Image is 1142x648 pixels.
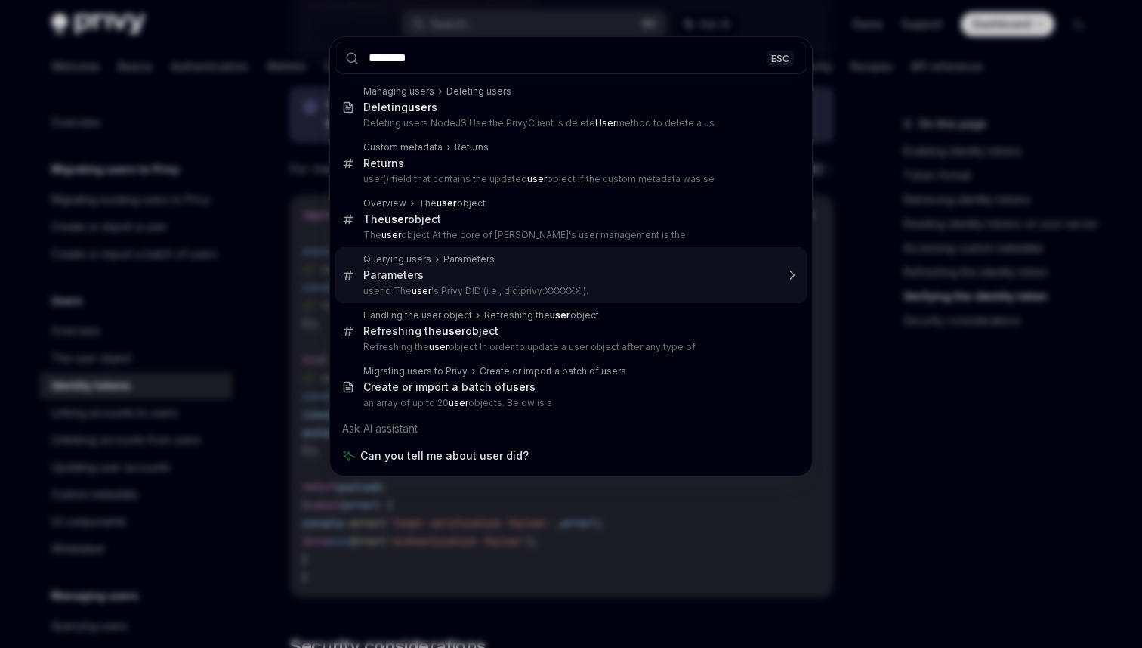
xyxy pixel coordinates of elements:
[363,365,468,377] div: Migrating users to Privy
[595,117,616,129] b: User
[363,229,776,241] p: The object At the core of [PERSON_NAME]'s user management is the
[363,253,431,265] div: Querying users
[384,212,408,225] b: user
[480,365,626,377] div: Create or import a batch of users
[767,50,794,66] div: ESC
[335,415,807,442] div: Ask AI assistant
[412,285,431,296] b: user
[363,101,437,114] div: Deleting s
[363,117,776,129] p: Deleting users NodeJS Use the PrivyClient 's delete method to delete a us
[363,397,776,409] p: an array of up to 20 objects. Below is a
[442,324,465,337] b: user
[363,157,404,170] div: Returns
[449,397,468,408] b: user
[408,101,431,113] b: user
[484,309,599,321] div: Refreshing the object
[429,341,449,352] b: user
[506,380,529,393] b: user
[443,253,495,265] div: Parameters
[527,173,547,184] b: user
[360,448,529,464] span: Can you tell me about user did?
[363,324,498,338] div: Refreshing the object
[363,268,424,282] div: Parameters
[418,197,486,209] div: The object
[455,141,489,153] div: Returns
[363,85,434,98] div: Managing users
[363,380,536,394] div: Create or import a batch of s
[363,341,776,353] p: Refreshing the object In order to update a user object after any type of
[363,173,776,185] p: user() field that contains the updated object if the custom metadata was se
[363,212,441,226] div: The object
[550,309,570,321] b: user
[363,285,776,297] p: userId The 's Privy DID (i.e., did:privy:XXXXXX ).
[363,309,472,321] div: Handling the user object
[363,197,406,209] div: Overview
[381,229,401,240] b: user
[446,85,511,98] div: Deleting users
[437,197,457,209] b: user
[363,141,443,153] div: Custom metadata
